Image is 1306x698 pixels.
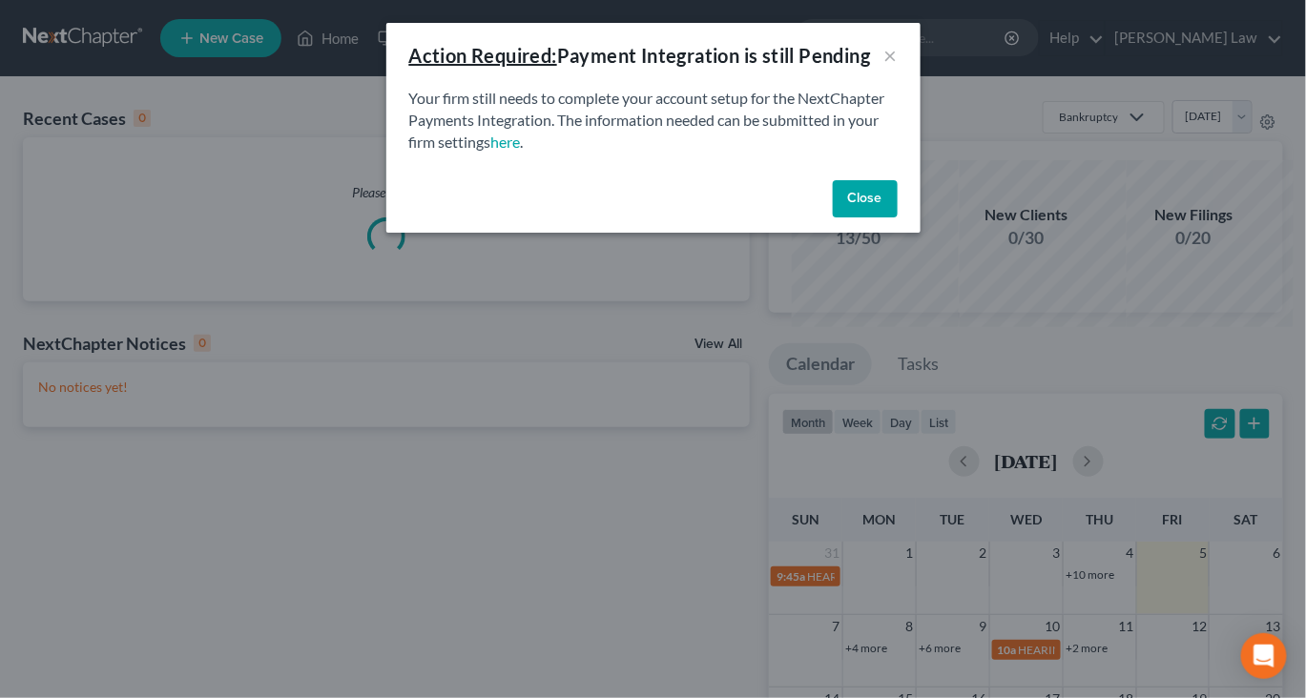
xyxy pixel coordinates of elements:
[491,133,521,151] a: here
[409,88,898,154] p: Your firm still needs to complete your account setup for the NextChapter Payments Integration. Th...
[833,180,898,218] button: Close
[409,44,557,67] u: Action Required:
[1241,633,1287,679] div: Open Intercom Messenger
[409,42,871,69] div: Payment Integration is still Pending
[884,44,898,67] button: ×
